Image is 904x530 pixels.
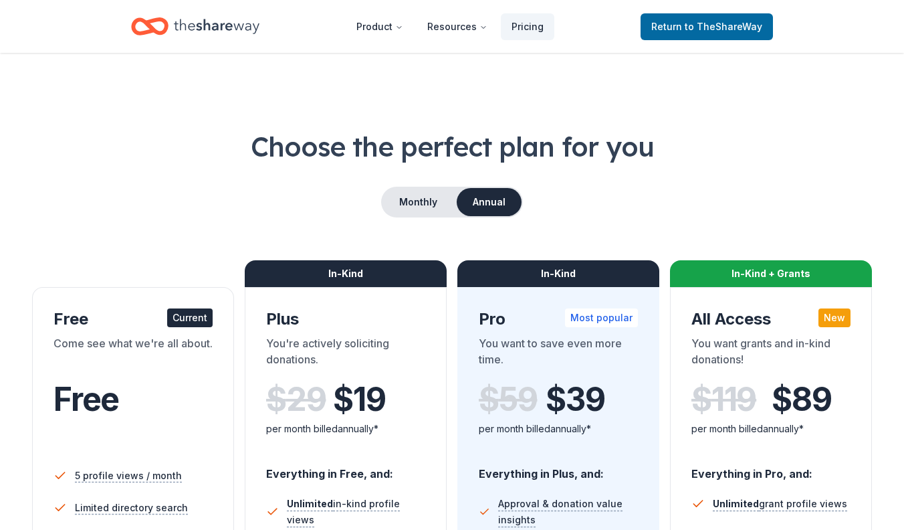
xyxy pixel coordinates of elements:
span: $ 89 [772,381,831,418]
div: Everything in Free, and: [266,454,425,482]
div: Come see what we're all about. [53,335,213,373]
span: Unlimited [713,498,759,509]
button: Monthly [382,188,454,216]
button: Product [346,13,414,40]
a: Home [131,11,259,42]
span: Limited directory search [75,500,188,516]
div: per month billed annually* [479,421,638,437]
h1: Choose the perfect plan for you [32,128,872,165]
div: per month billed annually* [691,421,851,437]
div: Free [53,308,213,330]
span: Return [651,19,762,35]
span: $ 39 [546,381,604,418]
span: 5 profile views / month [75,468,182,484]
a: Returnto TheShareWay [641,13,773,40]
span: Unlimited [287,498,333,509]
button: Annual [457,188,522,216]
div: Current [167,308,213,327]
div: In-Kind + Grants [670,260,872,287]
div: You want grants and in-kind donations! [691,335,851,373]
div: Everything in Pro, and: [691,454,851,482]
span: Approval & donation value insights [498,496,638,528]
span: in-kind profile views [287,498,400,525]
div: You want to save even more time. [479,335,638,373]
span: grant profile views [713,498,847,509]
div: In-Kind [457,260,659,287]
div: In-Kind [245,260,447,287]
nav: Main [346,11,554,42]
div: per month billed annually* [266,421,425,437]
div: Everything in Plus, and: [479,454,638,482]
div: You're actively soliciting donations. [266,335,425,373]
button: Resources [417,13,498,40]
a: Pricing [501,13,554,40]
div: Most popular [565,308,638,327]
div: All Access [691,308,851,330]
span: $ 19 [333,381,385,418]
div: Pro [479,308,638,330]
div: Plus [266,308,425,330]
span: to TheShareWay [685,21,762,32]
div: New [818,308,851,327]
span: Free [53,379,119,419]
